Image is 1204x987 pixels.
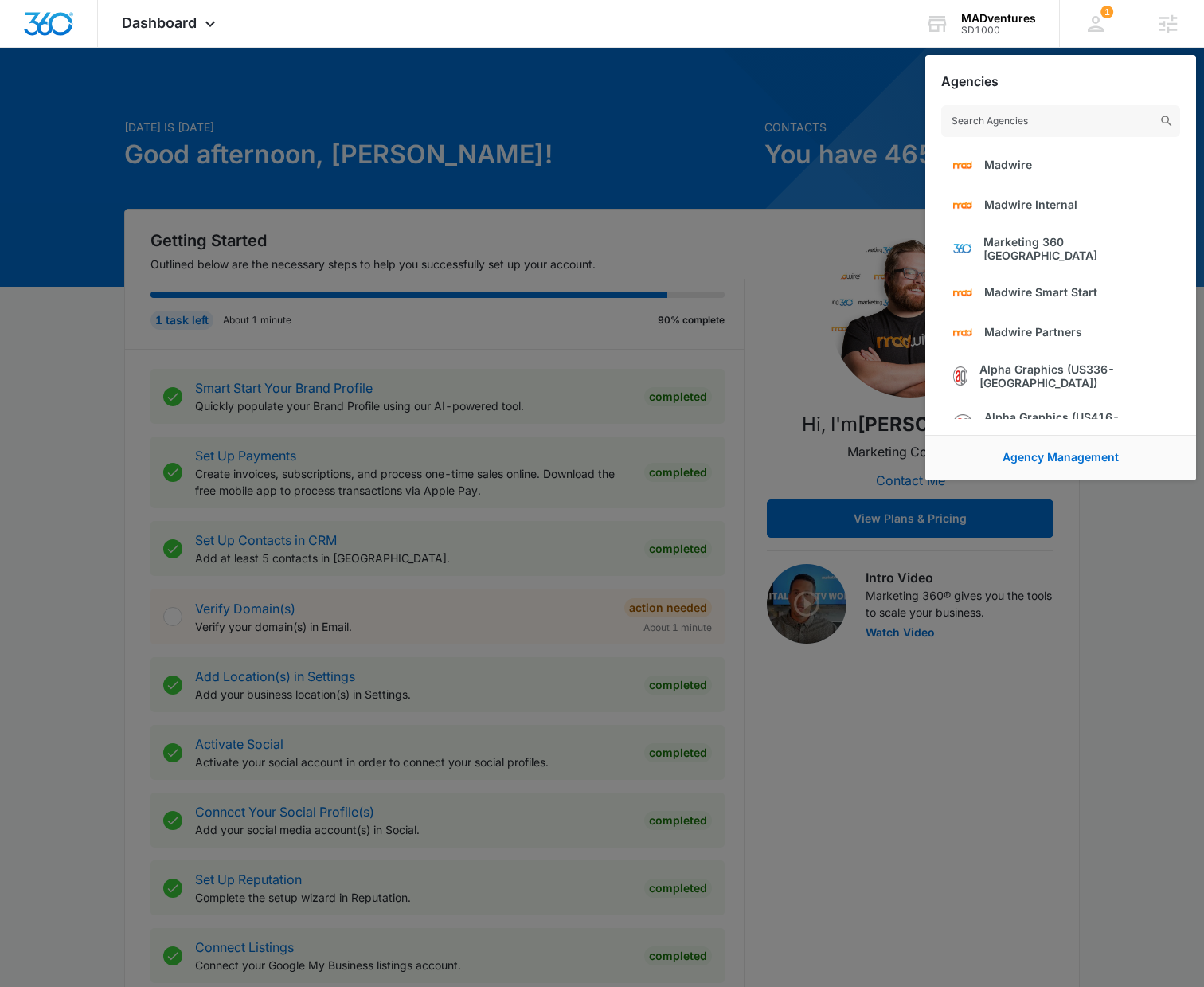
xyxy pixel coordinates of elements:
[1003,450,1119,464] a: Agency Management
[941,145,1180,185] a: Madwire
[984,158,1032,171] span: Madwire
[941,74,999,89] h2: Agencies
[961,25,1036,36] div: account id
[941,352,1180,400] a: Alpha Graphics (US336-[GEOGRAPHIC_DATA])
[984,410,1168,437] span: Alpha Graphics (US416-DallasTX)
[941,312,1180,352] a: Madwire Partners
[941,105,1180,137] input: Search Agencies
[941,400,1180,448] a: Alpha Graphics (US416-DallasTX)
[1100,6,1113,18] div: notifications count
[984,285,1097,299] span: Madwire Smart Start
[941,272,1180,312] a: Madwire Smart Start
[941,225,1180,272] a: Marketing 360 [GEOGRAPHIC_DATA]
[983,235,1169,262] span: Marketing 360 [GEOGRAPHIC_DATA]
[1100,6,1113,18] span: 1
[979,362,1168,390] span: Alpha Graphics (US336-[GEOGRAPHIC_DATA])
[941,185,1180,225] a: Madwire Internal
[961,12,1036,25] div: account name
[984,198,1077,211] span: Madwire Internal
[984,325,1082,339] span: Madwire Partners
[122,14,197,31] span: Dashboard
